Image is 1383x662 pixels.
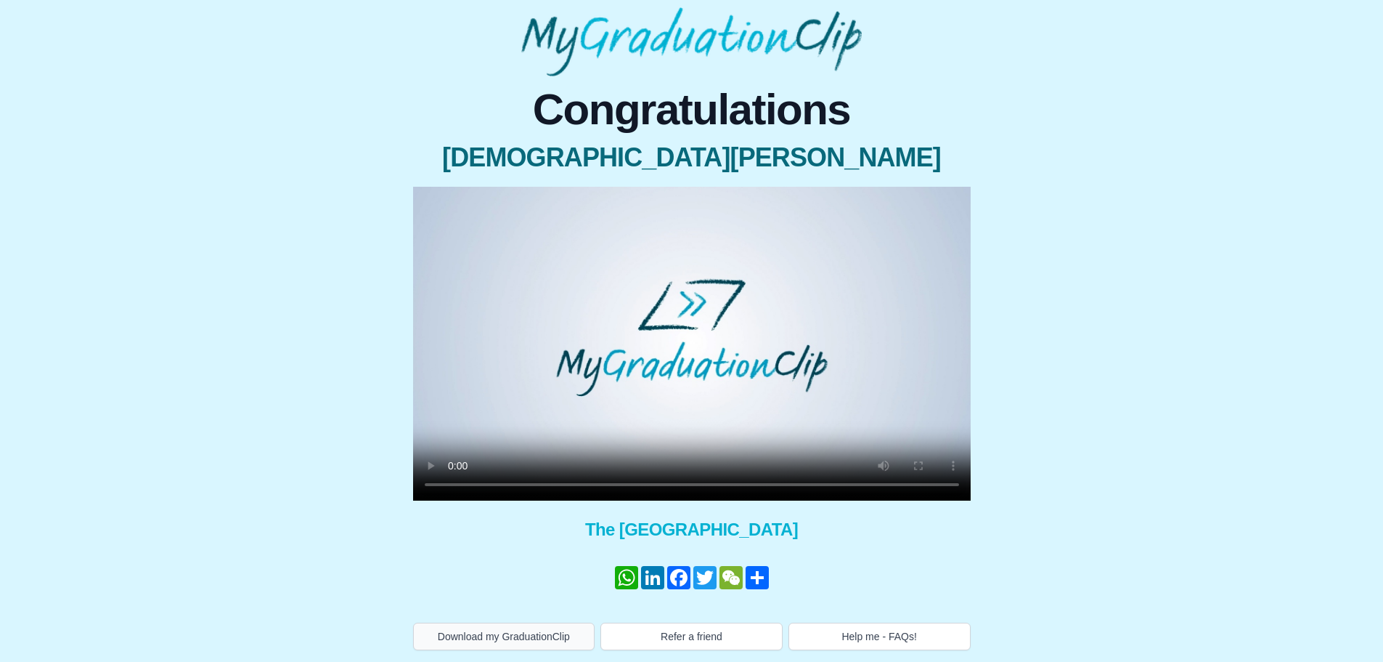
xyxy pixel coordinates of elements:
[600,623,783,650] button: Refer a friend
[788,623,971,650] button: Help me - FAQs!
[413,143,971,172] span: [DEMOGRAPHIC_DATA][PERSON_NAME]
[666,566,692,589] a: Facebook
[413,518,971,541] span: The [GEOGRAPHIC_DATA]
[413,623,595,650] button: Download my GraduationClip
[613,566,640,589] a: WhatsApp
[718,566,744,589] a: WeChat
[692,566,718,589] a: Twitter
[744,566,770,589] a: Share
[413,88,971,132] span: Congratulations
[640,566,666,589] a: LinkedIn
